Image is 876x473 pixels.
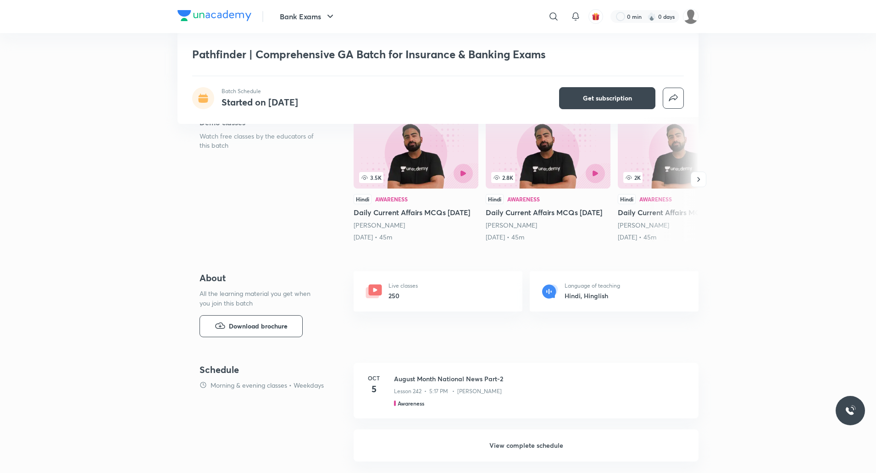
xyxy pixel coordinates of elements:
[486,233,610,242] div: 4th Jul • 45m
[845,405,856,416] img: ttu
[192,48,551,61] h1: Pathfinder | Comprehensive GA Batch for Insurance & Banking Exams
[565,291,620,300] h6: Hindi, Hinglish
[486,221,537,229] a: [PERSON_NAME]
[365,382,383,396] h4: 5
[222,87,298,95] p: Batch Schedule
[200,289,318,308] p: All the learning material you get when you join this batch
[394,374,687,384] h3: August Month National News Part-2
[200,363,346,377] h4: Schedule
[618,207,743,218] h5: Daily Current Affairs MCQs [DATE]
[200,132,324,150] p: Watch free classes by the educators of this batch
[618,221,743,230] div: Abhijeet Mishra
[177,10,251,23] a: Company Logo
[177,10,251,21] img: Company Logo
[222,96,298,108] h4: Started on [DATE]
[559,87,655,109] button: Get subscription
[623,172,643,183] span: 2K
[354,221,405,229] a: [PERSON_NAME]
[200,271,324,285] h4: About
[486,207,610,218] h5: Daily Current Affairs MCQs [DATE]
[486,117,610,242] a: Daily Current Affairs MCQs 4th July
[354,429,699,462] h6: View complete schedule
[507,196,540,202] div: Awareness
[274,7,341,26] button: Bank Exams
[354,117,478,242] a: Daily Current Affairs MCQs 3rd July
[200,315,303,337] button: Download brochure
[618,117,743,242] a: 2KHindiAwarenessDaily Current Affairs MCQs [DATE][PERSON_NAME][DATE] • 45m
[354,221,478,230] div: Abhijeet Mishra
[211,380,324,390] p: Morning & evening classes • Weekdays
[354,363,699,429] a: Oct5August Month National News Part-2Lesson 242 • 5:17 PM • [PERSON_NAME]Awareness
[365,374,383,382] h6: Oct
[229,321,288,331] span: Download brochure
[647,12,656,21] img: streak
[618,221,669,229] a: [PERSON_NAME]
[486,221,610,230] div: Abhijeet Mishra
[398,399,424,407] h5: Awareness
[388,282,418,290] p: Live classes
[359,172,383,183] span: 3.5K
[592,12,600,21] img: avatar
[583,94,632,103] span: Get subscription
[354,207,478,218] h5: Daily Current Affairs MCQs [DATE]
[388,291,418,300] h6: 250
[354,233,478,242] div: 3rd Jul • 45m
[565,282,620,290] p: Language of teaching
[618,233,743,242] div: 7th Jul • 45m
[354,194,371,204] div: Hindi
[683,9,699,24] img: Piyush Mishra
[354,117,478,242] a: 3.5KHindiAwarenessDaily Current Affairs MCQs [DATE][PERSON_NAME][DATE] • 45m
[486,117,610,242] a: 2.8KHindiAwarenessDaily Current Affairs MCQs [DATE][PERSON_NAME][DATE] • 45m
[375,196,408,202] div: Awareness
[394,387,502,395] p: Lesson 242 • 5:17 PM • [PERSON_NAME]
[618,117,743,242] a: Daily Current Affairs MCQs 7th July
[618,194,636,204] div: Hindi
[639,196,672,202] div: Awareness
[491,172,515,183] span: 2.8K
[486,194,504,204] div: Hindi
[588,9,603,24] button: avatar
